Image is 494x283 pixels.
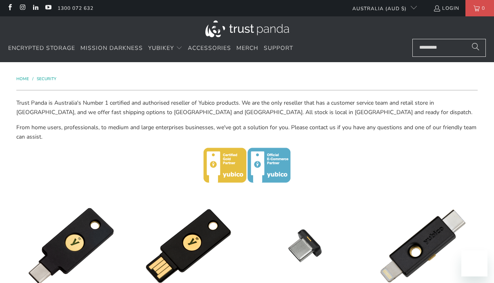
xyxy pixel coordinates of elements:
a: Security [37,76,56,82]
a: Trust Panda Australia on YouTube [45,5,51,11]
a: Encrypted Storage [8,39,75,58]
span: Merch [236,44,258,52]
span: Encrypted Storage [8,44,75,52]
a: Trust Panda Australia on Instagram [19,5,26,11]
nav: Translation missing: en.navigation.header.main_nav [8,39,293,58]
span: Accessories [188,44,231,52]
p: Trust Panda is Australia's Number 1 certified and authorised reseller of Yubico products. We are ... [16,99,478,117]
a: Home [16,76,30,82]
a: 1300 072 632 [58,4,93,13]
span: Support [264,44,293,52]
span: Home [16,76,29,82]
img: Trust Panda Australia [205,20,289,37]
a: Support [264,39,293,58]
summary: YubiKey [148,39,182,58]
a: Login [433,4,459,13]
a: Merch [236,39,258,58]
span: YubiKey [148,44,174,52]
a: Trust Panda Australia on Facebook [6,5,13,11]
button: Search [465,39,486,57]
a: Trust Panda Australia on LinkedIn [32,5,39,11]
span: / [32,76,33,82]
iframe: Button to launch messaging window [461,250,487,276]
input: Search... [412,39,486,57]
a: Accessories [188,39,231,58]
a: Mission Darkness [80,39,143,58]
p: From home users, professionals, to medium and large enterprises businesses, we've got a solution ... [16,123,478,141]
span: Mission Darkness [80,44,143,52]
